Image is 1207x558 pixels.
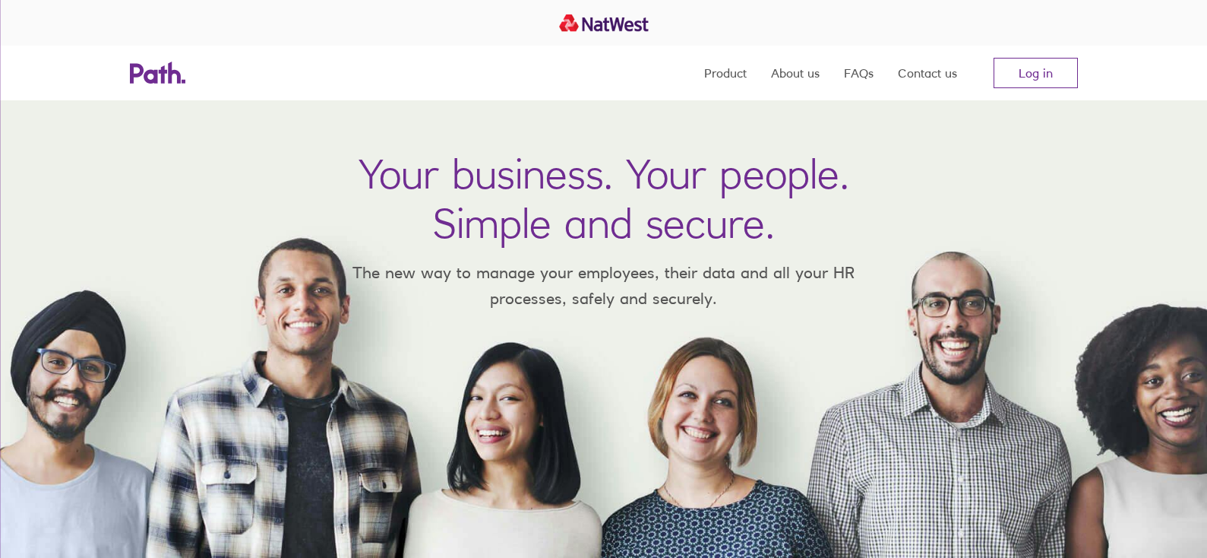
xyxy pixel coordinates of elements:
[844,46,874,100] a: FAQs
[704,46,747,100] a: Product
[994,58,1078,88] a: Log in
[330,260,877,311] p: The new way to manage your employees, their data and all your HR processes, safely and securely.
[771,46,820,100] a: About us
[898,46,957,100] a: Contact us
[359,149,849,248] h1: Your business. Your people. Simple and secure.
